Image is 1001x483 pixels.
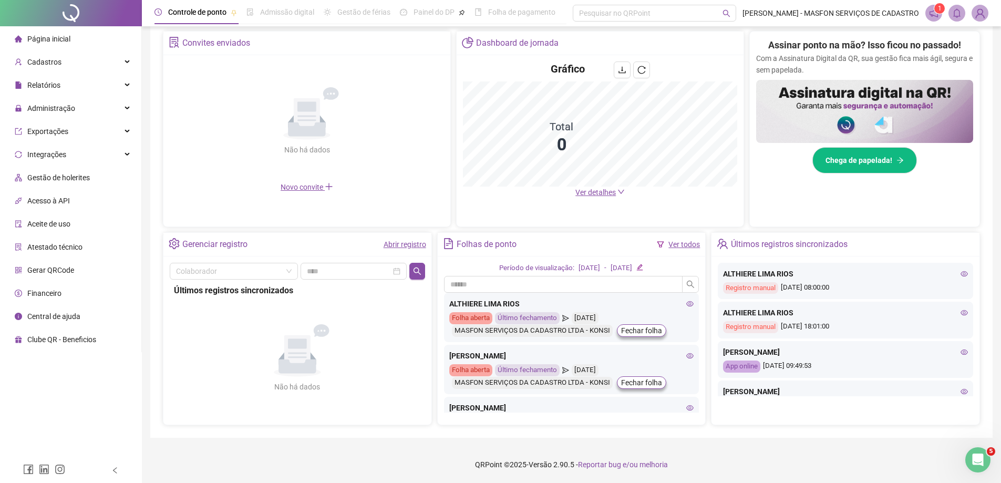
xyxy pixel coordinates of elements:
span: Financeiro [27,289,61,297]
span: eye [961,270,968,278]
span: eye [961,348,968,356]
h4: Gráfico [551,61,585,76]
div: [PERSON_NAME] [723,386,968,397]
span: user-add [15,58,22,65]
span: left [111,467,119,474]
span: send [562,312,569,324]
span: eye [961,388,968,395]
span: search [413,267,421,275]
div: [DATE] [572,364,598,376]
span: Admissão digital [260,8,314,16]
div: [PERSON_NAME] [723,346,968,358]
span: Folha de pagamento [488,8,555,16]
span: file-text [443,238,454,249]
span: clock-circle [154,8,162,16]
div: - [604,263,606,274]
span: Relatórios [27,81,60,89]
span: dollar [15,289,22,296]
span: gift [15,335,22,343]
img: 1795 [972,5,988,21]
span: api [15,197,22,204]
div: Últimos registros sincronizados [174,284,421,297]
span: edit [636,264,643,271]
span: Gestão de holerites [27,173,90,182]
span: Versão [529,460,552,469]
div: [PERSON_NAME] [449,350,694,362]
div: ALTHIERE LIMA RIOS [723,307,968,318]
span: file [15,81,22,88]
a: Ver todos [668,240,700,249]
span: apartment [15,173,22,181]
span: search [723,9,730,17]
a: Abrir registro [384,240,426,249]
div: App online [723,361,760,373]
span: eye [961,309,968,316]
span: search [686,280,695,289]
button: Chega de papelada! [812,147,917,173]
span: info-circle [15,312,22,320]
div: Registro manual [723,321,778,333]
span: Integrações [27,150,66,159]
div: [DATE] [611,263,632,274]
span: pushpin [231,9,237,16]
span: sun [324,8,331,16]
span: pie-chart [462,37,473,48]
span: Cadastros [27,58,61,66]
div: MASFON SERVIÇOS DA CADASTRO LTDA - KONSI [452,325,613,337]
span: team [717,238,728,249]
span: book [474,8,482,16]
span: Reportar bug e/ou melhoria [578,460,668,469]
footer: QRPoint © 2025 - 2.90.5 - [142,446,1001,483]
span: Painel do DP [414,8,455,16]
span: 5 [987,447,995,456]
a: Ver detalhes down [575,188,625,197]
span: Gerar QRCode [27,266,74,274]
div: Não há dados [249,381,346,393]
button: Fechar folha [617,376,666,389]
div: Últimos registros sincronizados [731,235,848,253]
span: Exportações [27,127,68,136]
span: Central de ajuda [27,312,80,321]
span: Acesso à API [27,197,70,205]
span: Controle de ponto [168,8,226,16]
div: Registro manual [723,282,778,294]
span: export [15,127,22,135]
span: solution [169,37,180,48]
span: Clube QR - Beneficios [27,335,96,344]
span: Novo convite [281,183,333,191]
span: arrow-right [896,157,904,164]
span: solution [15,243,22,250]
div: Não há dados [259,144,355,156]
button: Fechar folha [617,324,666,337]
span: facebook [23,464,34,475]
div: [PERSON_NAME] [449,402,694,414]
div: [DATE] 18:01:00 [723,321,968,333]
div: Folhas de ponto [457,235,517,253]
span: plus [325,182,333,191]
span: audit [15,220,22,227]
span: dashboard [400,8,407,16]
span: 1 [938,5,942,12]
div: Convites enviados [182,34,250,52]
span: [PERSON_NAME] - MASFON SERVIÇOS DE CADASTRO [742,7,919,19]
div: Gerenciar registro [182,235,247,253]
div: Dashboard de jornada [476,34,559,52]
span: qrcode [15,266,22,273]
span: send [562,364,569,376]
h2: Assinar ponto na mão? Isso ficou no passado! [768,38,961,53]
span: notification [929,8,938,18]
div: Último fechamento [495,364,560,376]
span: eye [686,404,694,412]
div: Último fechamento [495,312,560,324]
span: Fechar folha [621,377,662,388]
div: Período de visualização: [499,263,574,274]
span: down [617,188,625,196]
span: bell [952,8,962,18]
p: Com a Assinatura Digital da QR, sua gestão fica mais ágil, segura e sem papelada. [756,53,973,76]
div: MASFON SERVIÇOS DA CADASTRO LTDA - KONSI [452,377,613,389]
sup: 1 [934,3,945,14]
span: Ver detalhes [575,188,616,197]
img: banner%2F02c71560-61a6-44d4-94b9-c8ab97240462.png [756,80,973,143]
span: Aceite de uso [27,220,70,228]
span: reload [637,66,646,74]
